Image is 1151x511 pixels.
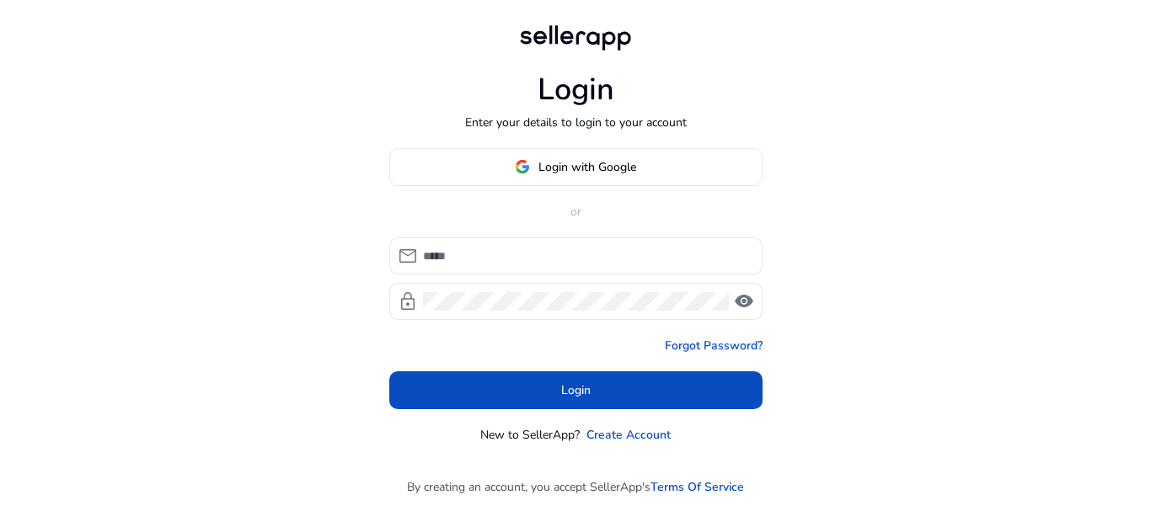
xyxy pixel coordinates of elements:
[480,426,580,444] p: New to SellerApp?
[650,478,744,496] a: Terms Of Service
[515,159,530,174] img: google-logo.svg
[389,148,763,186] button: Login with Google
[734,291,754,311] span: visibility
[538,158,636,176] span: Login with Google
[465,114,687,131] p: Enter your details to login to your account
[389,203,763,221] p: or
[389,371,763,409] button: Login
[398,291,418,311] span: lock
[398,246,418,266] span: mail
[586,426,671,444] a: Create Account
[561,381,591,399] span: Login
[538,72,614,108] h1: Login
[665,337,763,354] a: Forgot Password?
